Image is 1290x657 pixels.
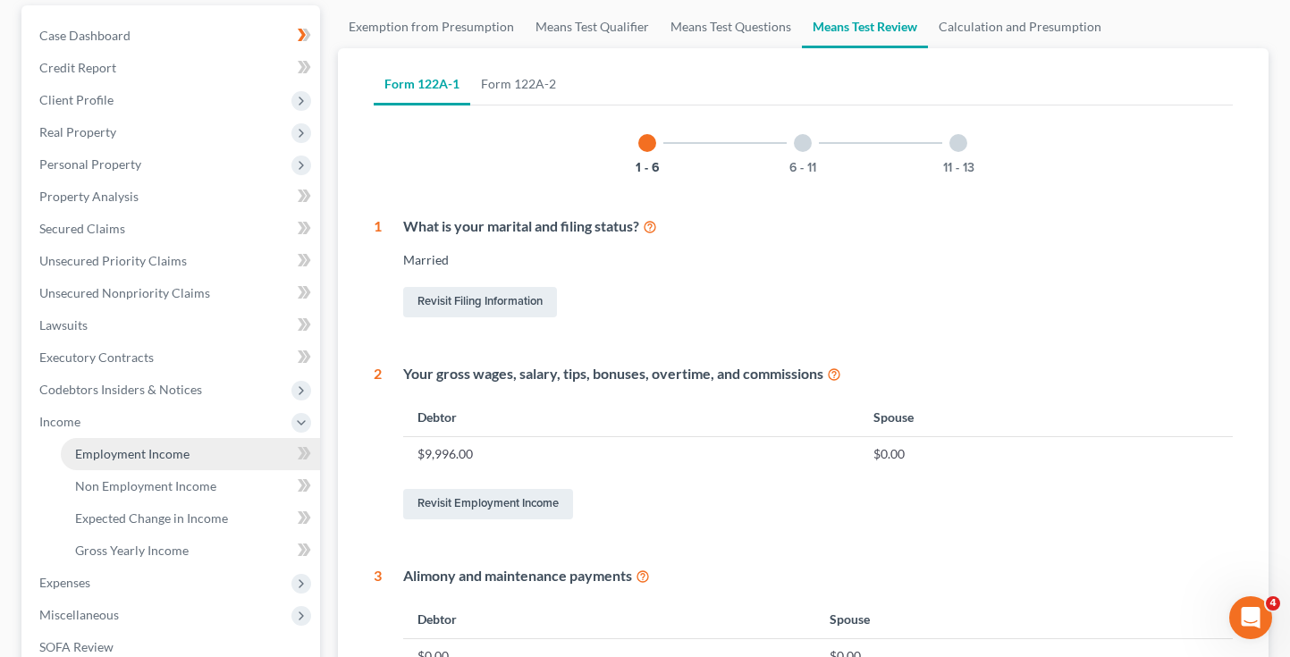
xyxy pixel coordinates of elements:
[403,398,859,436] th: Debtor
[39,382,202,397] span: Codebtors Insiders & Notices
[25,309,320,341] a: Lawsuits
[943,162,974,174] button: 11 - 13
[39,189,139,204] span: Property Analysis
[39,28,131,43] span: Case Dashboard
[1229,596,1272,639] iframe: Intercom live chat
[39,60,116,75] span: Credit Report
[39,156,141,172] span: Personal Property
[470,63,567,105] a: Form 122A-2
[39,124,116,139] span: Real Property
[39,317,88,333] span: Lawsuits
[39,253,187,268] span: Unsecured Priority Claims
[660,5,802,48] a: Means Test Questions
[374,364,382,523] div: 2
[1266,596,1280,611] span: 4
[39,221,125,236] span: Secured Claims
[61,502,320,535] a: Expected Change in Income
[25,277,320,309] a: Unsecured Nonpriority Claims
[338,5,525,48] a: Exemption from Presumption
[25,341,320,374] a: Executory Contracts
[39,414,80,429] span: Income
[25,52,320,84] a: Credit Report
[859,437,1233,471] td: $0.00
[928,5,1112,48] a: Calculation and Presumption
[75,510,228,526] span: Expected Change in Income
[403,251,1233,269] div: Married
[403,489,573,519] a: Revisit Employment Income
[39,92,114,107] span: Client Profile
[25,181,320,213] a: Property Analysis
[802,5,928,48] a: Means Test Review
[75,543,189,558] span: Gross Yearly Income
[403,216,1233,237] div: What is your marital and filing status?
[403,566,1233,586] div: Alimony and maintenance payments
[403,601,815,639] th: Debtor
[525,5,660,48] a: Means Test Qualifier
[61,535,320,567] a: Gross Yearly Income
[39,639,114,654] span: SOFA Review
[25,213,320,245] a: Secured Claims
[636,162,660,174] button: 1 - 6
[39,350,154,365] span: Executory Contracts
[61,438,320,470] a: Employment Income
[815,601,1233,639] th: Spouse
[61,470,320,502] a: Non Employment Income
[75,446,190,461] span: Employment Income
[75,478,216,493] span: Non Employment Income
[39,285,210,300] span: Unsecured Nonpriority Claims
[859,398,1233,436] th: Spouse
[789,162,816,174] button: 6 - 11
[403,437,859,471] td: $9,996.00
[403,287,557,317] a: Revisit Filing Information
[403,364,1233,384] div: Your gross wages, salary, tips, bonuses, overtime, and commissions
[39,607,119,622] span: Miscellaneous
[374,216,382,321] div: 1
[25,245,320,277] a: Unsecured Priority Claims
[39,575,90,590] span: Expenses
[25,20,320,52] a: Case Dashboard
[374,63,470,105] a: Form 122A-1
